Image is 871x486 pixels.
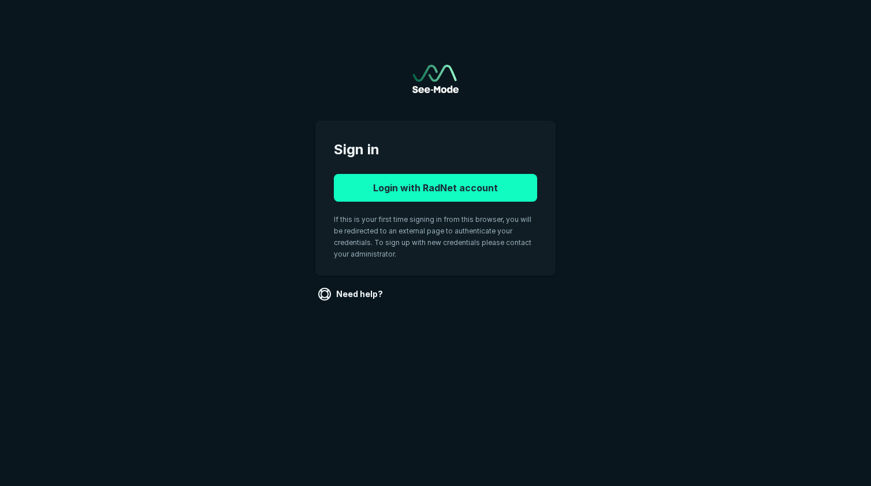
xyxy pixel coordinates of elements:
[412,65,459,93] a: Go to sign in
[412,65,459,93] img: See-Mode Logo
[334,215,531,258] span: If this is your first time signing in from this browser, you will be redirected to an external pa...
[334,139,537,160] span: Sign in
[334,174,537,202] button: Login with RadNet account
[315,285,388,303] a: Need help?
